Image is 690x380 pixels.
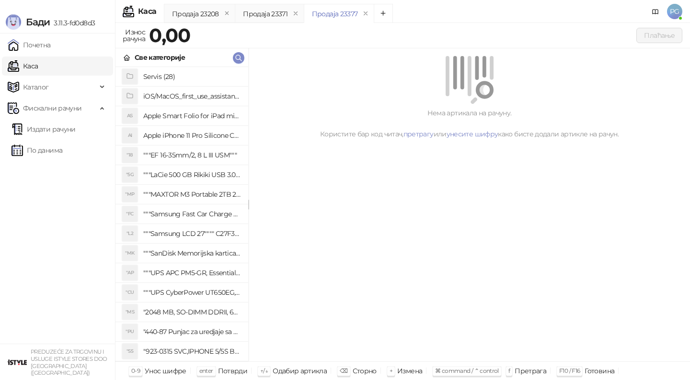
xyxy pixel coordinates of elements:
[667,4,682,19] span: PG
[143,304,241,320] h4: "2048 MB, SO-DIMM DDRII, 667 MHz, Napajanje 1,8 0,1 V, Latencija CL5"
[122,265,138,280] div: "AP
[172,9,219,19] div: Продаја 23208
[122,167,138,182] div: "5G
[199,367,213,374] span: enter
[403,130,434,138] a: претрагу
[122,324,138,339] div: "PU
[143,206,241,222] h4: """Samsung Fast Car Charge Adapter, brzi auto punja_, boja crna"""
[122,147,138,163] div: "18
[11,141,62,160] a: По данима
[8,353,27,372] img: 64x64-companyLogo-77b92cf4-9946-4f36-9751-bf7bb5fd2c7d.png
[143,226,241,241] h4: """Samsung LCD 27"""" C27F390FHUXEN"""
[447,130,498,138] a: унесите шифру
[8,35,51,55] a: Почетна
[260,108,678,139] div: Нема артикала на рачуну. Користите бар код читач, или како бисте додали артикле на рачун.
[221,10,233,18] button: remove
[115,67,248,361] div: grid
[131,367,140,374] span: 0-9
[218,365,248,377] div: Потврди
[559,367,580,374] span: F10 / F16
[312,9,358,19] div: Продаја 23377
[289,10,302,18] button: remove
[636,28,682,43] button: Плаћање
[135,52,185,63] div: Све категорије
[435,367,499,374] span: ⌘ command / ⌃ control
[143,147,241,163] h4: """EF 16-35mm/2, 8 L III USM"""
[390,367,392,374] span: +
[508,367,510,374] span: f
[143,187,241,202] h4: """MAXTOR M3 Portable 2TB 2.5"""" crni eksterni hard disk HX-M201TCB/GM"""
[143,285,241,300] h4: """UPS CyberPower UT650EG, 650VA/360W , line-int., s_uko, desktop"""
[23,78,49,97] span: Каталог
[143,344,241,359] h4: "923-0315 SVC,IPHONE 5/5S BATTERY REMOVAL TRAY Držač za iPhone sa kojim se otvara display
[121,26,147,45] div: Износ рачуна
[143,246,241,261] h4: """SanDisk Memorijska kartica 256GB microSDXC sa SD adapterom SDSQXA1-256G-GN6MA - Extreme PLUS, ...
[648,4,663,19] a: Документација
[143,108,241,123] h4: Apple Smart Folio for iPad mini (A17 Pro) - Sage
[359,10,372,18] button: remove
[122,108,138,123] div: AS
[340,367,347,374] span: ⌫
[374,4,393,23] button: Add tab
[122,246,138,261] div: "MK
[138,8,156,15] div: Каса
[143,265,241,280] h4: """UPS APC PM5-GR, Essential Surge Arrest,5 utic_nica"""
[31,348,107,376] small: PREDUZEĆE ZA TRGOVINU I USLUGE ISTYLE STORES DOO [GEOGRAPHIC_DATA] ([GEOGRAPHIC_DATA])
[6,14,21,30] img: Logo
[122,304,138,320] div: "MS
[149,23,190,47] strong: 0,00
[143,89,241,104] h4: iOS/MacOS_first_use_assistance (4)
[122,285,138,300] div: "CU
[397,365,422,377] div: Измена
[585,365,614,377] div: Готовина
[260,367,268,374] span: ↑/↓
[122,206,138,222] div: "FC
[143,69,241,84] h4: Servis (28)
[515,365,546,377] div: Претрага
[122,187,138,202] div: "MP
[143,167,241,182] h4: """LaCie 500 GB Rikiki USB 3.0 / Ultra Compact & Resistant aluminum / USB 3.0 / 2.5"""""""
[8,56,38,76] a: Каса
[143,128,241,143] h4: Apple iPhone 11 Pro Silicone Case - Black
[243,9,287,19] div: Продаја 23371
[143,324,241,339] h4: "440-87 Punjac za uredjaje sa micro USB portom 4/1, Stand."
[23,99,81,118] span: Фискални рачуни
[122,226,138,241] div: "L2
[26,16,50,28] span: Бади
[11,120,76,139] a: Издати рачуни
[50,19,95,27] span: 3.11.3-fd0d8d3
[273,365,327,377] div: Одабир артикла
[353,365,377,377] div: Сторно
[122,128,138,143] div: AI
[145,365,186,377] div: Унос шифре
[122,344,138,359] div: "S5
